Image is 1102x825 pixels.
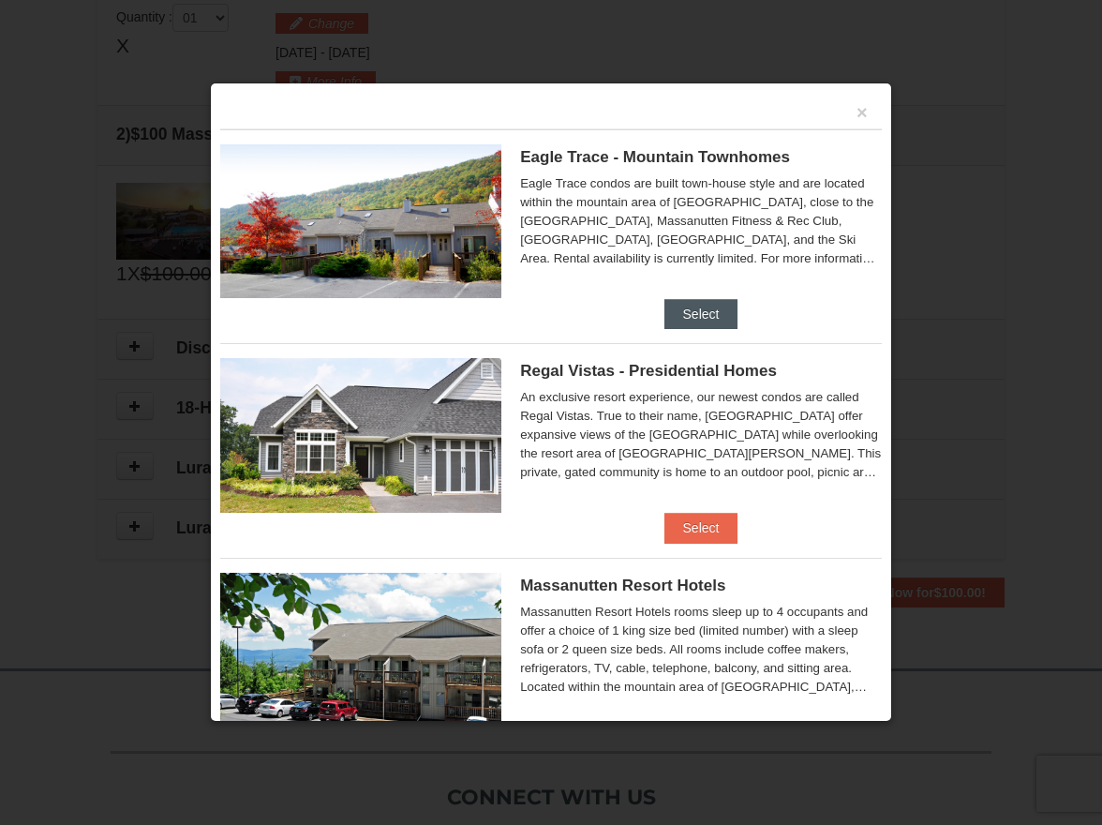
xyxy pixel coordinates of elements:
[520,603,882,697] div: Massanutten Resort Hotels rooms sleep up to 4 occupants and offer a choice of 1 king size bed (li...
[520,577,725,594] span: Massanutten Resort Hotels
[520,148,790,166] span: Eagle Trace - Mountain Townhomes
[220,573,501,727] img: 19219026-1-e3b4ac8e.jpg
[220,144,501,298] img: 19218983-1-9b289e55.jpg
[856,103,868,122] button: ×
[520,174,882,268] div: Eagle Trace condos are built town-house style and are located within the mountain area of [GEOGRA...
[520,388,882,482] div: An exclusive resort experience, our newest condos are called Regal Vistas. True to their name, [G...
[220,358,501,512] img: 19218991-1-902409a9.jpg
[664,299,738,329] button: Select
[664,513,738,543] button: Select
[520,362,777,380] span: Regal Vistas - Presidential Homes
